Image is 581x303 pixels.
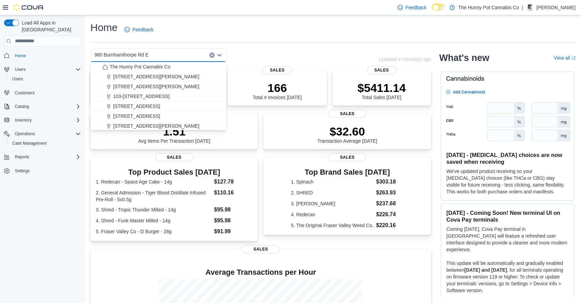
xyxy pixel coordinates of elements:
span: Sales [242,245,280,253]
button: Catalog [1,102,84,111]
p: This update will be automatically and gradually enabled between , for all terminals operating on ... [446,260,568,294]
span: Operations [15,131,35,137]
span: Customers [15,90,35,96]
a: Cash Management [10,139,49,147]
span: Catalog [15,104,29,109]
span: Customers [12,89,81,97]
span: Cash Management [12,141,47,146]
dt: 5. The Original Fraser Valley Weed Co. [291,222,373,229]
dt: 2. General Admission - Tiger Blood Distillate Infused Pre-Roll - 5x0.5g [96,189,211,203]
a: Users [10,75,25,83]
dd: $91.99 [214,227,252,236]
button: Home [1,51,84,61]
span: Home [15,53,26,59]
button: Operations [12,130,38,138]
button: [STREET_ADDRESS] [90,101,226,111]
span: Feedback [133,26,153,33]
dd: $110.16 [214,189,252,197]
strong: [DATE] and [DATE] [464,267,507,273]
svg: External link [571,56,576,60]
span: Sales [328,110,366,118]
span: Users [12,76,23,82]
h1: Home [90,21,118,34]
button: [STREET_ADDRESS][PERSON_NAME] [90,121,226,131]
dt: 2. SHRED [291,189,373,196]
dt: 1. Redecan - Space Age Cake - 14g [96,178,211,185]
span: Users [12,65,81,74]
button: Reports [1,152,84,162]
button: Inventory [1,115,84,125]
a: View allExternal link [554,55,576,61]
p: 166 [253,81,302,95]
button: Close list of options [217,52,222,58]
p: We've updated product receiving so your [MEDICAL_DATA] choices (like THCa or CBG) stay visible fo... [446,168,568,195]
input: Dark Mode [432,4,446,11]
span: 103-[STREET_ADDRESS] [113,93,170,100]
dd: $226.74 [376,210,404,219]
button: Inventory [12,116,34,124]
button: 103-[STREET_ADDRESS] [90,92,226,101]
h2: What's new [439,52,489,63]
span: Sales [155,153,193,161]
dd: $127.78 [214,178,252,186]
dt: 3. [PERSON_NAME] [291,200,373,207]
a: Feedback [395,1,429,14]
span: Sales [262,66,292,74]
button: Operations [1,129,84,139]
span: [STREET_ADDRESS][PERSON_NAME] [113,123,199,129]
span: [STREET_ADDRESS] [113,113,160,119]
span: [STREET_ADDRESS][PERSON_NAME] [113,73,199,80]
span: The Hunny Pot Cannabis Co [110,63,170,70]
dd: $263.93 [376,189,404,197]
p: [PERSON_NAME] [536,3,576,12]
span: Inventory [15,117,32,123]
button: [STREET_ADDRESS] [90,111,226,121]
button: Reports [12,153,32,161]
p: Updated 4 minute(s) ago [379,57,431,62]
p: The Hunny Pot Cannabis Co [458,3,519,12]
p: 1.51 [138,125,210,138]
dt: 3. Shred - Tropic Thunder Milled - 14g [96,206,211,213]
span: Feedback [406,4,426,11]
nav: Complex example [4,48,81,194]
h4: Average Transactions per Hour [96,268,426,276]
div: Total Sales [DATE] [357,81,406,100]
dd: $237.68 [376,200,404,208]
span: Catalog [12,102,81,111]
div: Jonathan Estrella [526,3,534,12]
span: Load All Apps in [GEOGRAPHIC_DATA] [19,19,81,33]
dt: 4. Redecan [291,211,373,218]
span: Sales [367,66,397,74]
dt: 1. Spinach [291,178,373,185]
span: Sales [328,153,366,161]
span: Settings [12,166,81,175]
button: [STREET_ADDRESS][PERSON_NAME] [90,82,226,92]
span: Settings [15,168,30,174]
button: The Hunny Pot Cannabis Co [90,62,226,72]
h3: [DATE] - Coming Soon! New terminal UI on Cova Pay terminals [446,209,568,223]
dd: $95.98 [214,206,252,214]
div: Avg Items Per Transaction [DATE] [138,125,210,144]
button: Users [7,74,84,84]
span: Reports [15,154,29,160]
div: Transaction Average [DATE] [317,125,377,144]
span: Operations [12,130,81,138]
img: Cova [14,4,44,11]
button: [STREET_ADDRESS][PERSON_NAME] [90,72,226,82]
button: Users [1,65,84,74]
a: Customers [12,89,37,97]
dt: 4. Shred - Funk Master Milled - 14g [96,217,211,224]
p: Coming [DATE], Cova Pay terminal in [GEOGRAPHIC_DATA] will feature a refreshed user interface des... [446,226,568,253]
button: Clear input [209,52,215,58]
a: Home [12,52,29,60]
h3: Top Product Sales [DATE] [96,168,252,176]
button: Cash Management [7,139,84,148]
h3: [DATE] - [MEDICAL_DATA] choices are now saved when receiving [446,151,568,165]
span: Users [15,67,25,72]
dd: $303.18 [376,178,404,186]
p: | [522,3,523,12]
dd: $95.98 [214,217,252,225]
span: Reports [12,153,81,161]
span: 980 Burnhamthorpe Rd E [94,51,148,59]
